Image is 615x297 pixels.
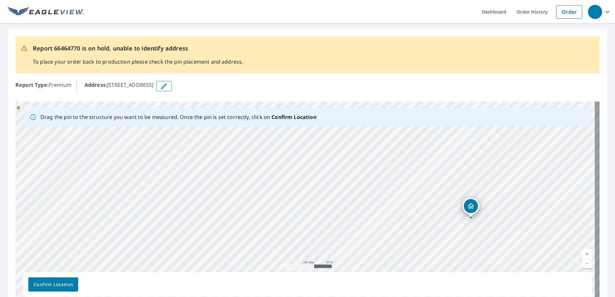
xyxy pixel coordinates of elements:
[15,81,71,91] p: : Premium
[28,277,78,292] button: Confirm Location
[582,249,592,259] a: Current Level 17, Zoom In
[8,7,84,17] img: EV Logo
[33,281,73,289] span: Confirm Location
[556,5,582,19] a: Order
[15,81,47,88] b: Report Type
[582,259,592,268] a: Current Level 17, Zoom Out
[463,198,479,218] div: Dropped pin, building 1, Residential property, 6448 Silverbrook W West Bloomfield, MI 48322
[41,113,317,121] p: Drag the pin to the structure you want to be measured. Once the pin is set correctly, click on
[85,81,154,91] p: : [STREET_ADDRESS]
[85,81,106,88] b: Address
[33,58,243,66] p: To place your order back to production please check the pin placement and address.
[33,44,243,53] p: Report 66464770 is on hold, unable to identify address
[271,113,316,121] b: Confirm Location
